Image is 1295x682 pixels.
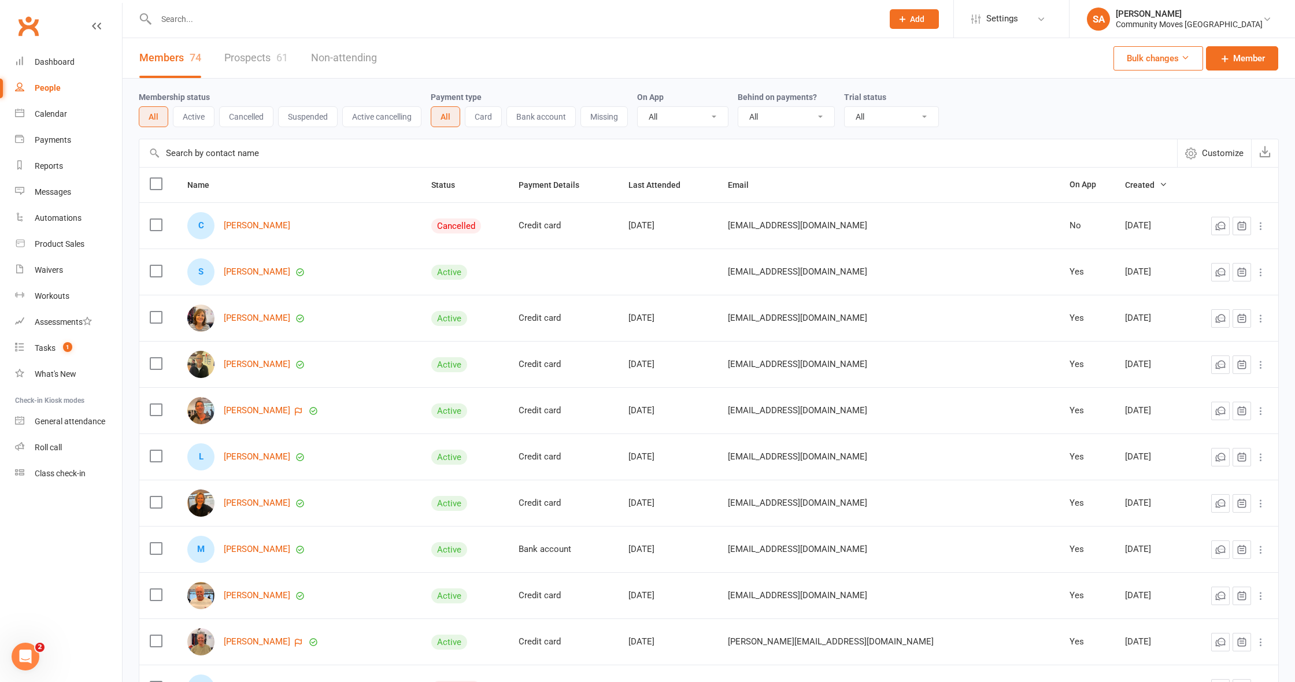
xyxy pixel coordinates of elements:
span: [EMAIL_ADDRESS][DOMAIN_NAME] [728,214,867,236]
div: [DATE] [628,452,708,462]
a: [PERSON_NAME] [224,313,290,323]
img: Colleen [187,305,214,332]
a: Non-attending [311,38,377,78]
div: 74 [190,51,201,64]
button: Active [173,106,214,127]
input: Search... [153,11,875,27]
div: [DATE] [628,406,708,416]
a: Calendar [15,101,122,127]
a: Messages [15,179,122,205]
button: Email [728,178,761,192]
a: Waivers [15,257,122,283]
span: 2 [35,643,45,652]
div: Active [431,311,467,326]
a: Automations [15,205,122,231]
label: Behind on payments? [738,92,817,102]
button: Suspended [278,106,338,127]
span: 1 [63,342,72,352]
button: All [139,106,168,127]
span: [EMAIL_ADDRESS][DOMAIN_NAME] [728,399,867,421]
div: No [1070,221,1104,231]
div: [DATE] [628,544,708,554]
div: [PERSON_NAME] [1116,9,1263,19]
div: Dashboard [35,57,75,66]
button: Status [431,178,468,192]
a: Dashboard [15,49,122,75]
img: sharon [187,628,214,655]
div: People [35,83,61,92]
span: [EMAIL_ADDRESS][DOMAIN_NAME] [728,307,867,329]
div: Credit card [519,359,608,369]
a: [PERSON_NAME] [224,591,290,601]
div: Yes [1070,591,1104,601]
button: Missing [580,106,628,127]
img: David [187,582,214,609]
a: People [15,75,122,101]
a: Roll call [15,435,122,461]
div: Yes [1070,637,1104,647]
a: [PERSON_NAME] [224,452,290,462]
div: [DATE] [1125,498,1178,508]
span: Settings [986,6,1018,32]
div: Active [431,496,467,511]
span: Status [431,180,468,190]
div: Payments [35,135,71,144]
a: What's New [15,361,122,387]
a: Workouts [15,283,122,309]
div: Class check-in [35,469,86,478]
label: On App [637,92,664,102]
div: Roll call [35,443,62,452]
span: [EMAIL_ADDRESS][DOMAIN_NAME] [728,353,867,375]
div: [DATE] [628,591,708,601]
div: [DATE] [628,498,708,508]
a: [PERSON_NAME] [224,359,290,369]
div: Bank account [519,544,608,554]
button: Active cancelling [342,106,421,127]
span: [EMAIL_ADDRESS][DOMAIN_NAME] [728,446,867,468]
span: Member [1233,51,1265,65]
div: Credit card [519,637,608,647]
a: Prospects61 [224,38,288,78]
div: Cheryl [187,212,214,239]
button: Payment Details [519,178,592,192]
div: Credit card [519,591,608,601]
button: Bank account [506,106,576,127]
label: Payment type [431,92,482,102]
div: [DATE] [628,221,708,231]
div: Active [431,588,467,603]
div: Active [431,357,467,372]
div: Automations [35,213,82,223]
span: Customize [1202,146,1244,160]
div: Workouts [35,291,69,301]
div: [DATE] [1125,313,1178,323]
a: [PERSON_NAME] [224,498,290,508]
button: Name [187,178,222,192]
a: Clubworx [14,12,43,40]
button: All [431,106,460,127]
a: [PERSON_NAME] [224,267,290,277]
div: [DATE] [1125,637,1178,647]
a: Tasks 1 [15,335,122,361]
a: Reports [15,153,122,179]
a: [PERSON_NAME] [224,221,290,231]
div: Mark [187,536,214,563]
div: [DATE] [1125,221,1178,231]
div: [DATE] [1125,544,1178,554]
label: Membership status [139,92,210,102]
a: [PERSON_NAME] [224,406,290,416]
div: [DATE] [1125,267,1178,277]
div: Community Moves [GEOGRAPHIC_DATA] [1116,19,1263,29]
span: Created [1125,180,1167,190]
div: Lynn [187,443,214,470]
th: On App [1059,168,1115,202]
span: Email [728,180,761,190]
img: David [187,351,214,378]
img: Ant [187,397,214,424]
button: Cancelled [219,106,273,127]
span: [EMAIL_ADDRESS][DOMAIN_NAME] [728,538,867,560]
button: Created [1125,178,1167,192]
div: Credit card [519,452,608,462]
div: Messages [35,187,71,197]
div: Yes [1070,267,1104,277]
div: Credit card [519,221,608,231]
